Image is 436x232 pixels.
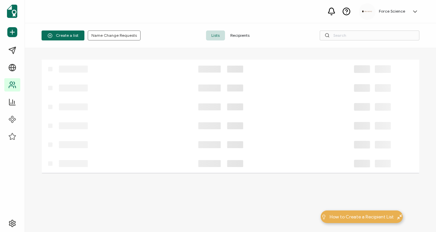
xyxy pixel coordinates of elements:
span: Lists [206,30,225,40]
input: Search [320,30,419,40]
button: Name Change Requests [88,30,141,40]
span: Recipients [225,30,255,40]
span: Name Change Requests [91,33,137,37]
img: d96c2383-09d7-413e-afb5-8f6c84c8c5d6.png [362,11,372,12]
span: How to Create a Recipient List [330,213,394,220]
img: minimize-icon.svg [397,214,402,219]
button: Create a list [42,30,84,40]
h5: Force Science [379,9,405,14]
img: sertifier-logomark-colored.svg [7,5,17,18]
span: Create a list [48,33,78,38]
